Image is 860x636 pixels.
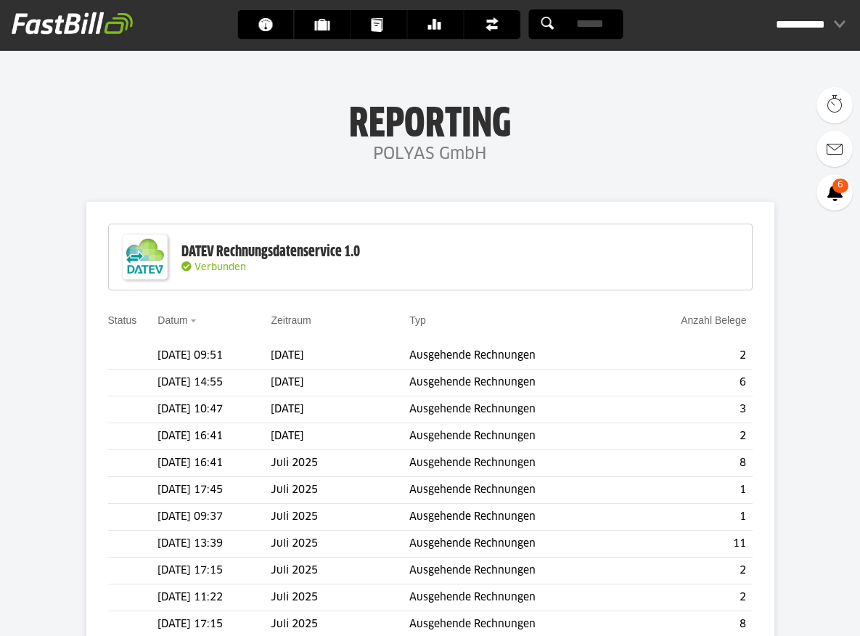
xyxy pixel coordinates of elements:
td: [DATE] 16:41 [157,423,271,450]
td: 1 [628,504,752,531]
a: Datum [157,314,187,326]
td: Ausgehende Rechnungen [409,423,628,450]
td: 6 [628,370,752,396]
td: Juli 2025 [271,504,409,531]
a: Banking [407,10,463,39]
td: [DATE] 10:47 [157,396,271,423]
a: Finanzen [464,10,520,39]
td: [DATE] [271,423,409,450]
td: Ausgehende Rechnungen [409,343,628,370]
span: Banking [427,10,451,39]
td: Ausgehende Rechnungen [409,558,628,584]
td: [DATE] 11:22 [157,584,271,611]
span: 6 [832,179,848,193]
td: Juli 2025 [271,558,409,584]
td: [DATE] 16:41 [157,450,271,477]
td: Juli 2025 [271,477,409,504]
td: [DATE] 09:37 [157,504,271,531]
td: [DATE] [271,396,409,423]
td: 2 [628,584,752,611]
td: 3 [628,396,752,423]
td: Ausgehende Rechnungen [409,450,628,477]
span: Dashboard [258,10,282,39]
td: 8 [628,450,752,477]
td: 2 [628,343,752,370]
td: Ausgehende Rechnungen [409,396,628,423]
td: [DATE] 17:15 [157,558,271,584]
a: Status [108,314,137,326]
td: 1 [628,477,752,504]
span: Finanzen [484,10,508,39]
td: [DATE] 17:45 [157,477,271,504]
td: [DATE] 09:51 [157,343,271,370]
td: 11 [628,531,752,558]
a: 6 [816,174,853,211]
a: Kunden [294,10,350,39]
img: fastbill_logo_white.png [12,12,133,35]
a: Dashboard [237,10,293,39]
td: Juli 2025 [271,584,409,611]
span: Dokumente [371,10,395,39]
h1: Reporting [145,102,715,140]
td: Juli 2025 [271,450,409,477]
td: [DATE] [271,370,409,396]
td: Ausgehende Rechnungen [409,531,628,558]
a: Zeitraum [271,314,311,326]
div: DATEV Rechnungsdatenservice 1.0 [181,242,360,261]
td: [DATE] 13:39 [157,531,271,558]
a: Dokumente [351,10,406,39]
span: Verbunden [194,263,246,272]
td: 2 [628,558,752,584]
td: Ausgehende Rechnungen [409,504,628,531]
a: Typ [409,314,426,326]
td: Juli 2025 [271,531,409,558]
iframe: Öffnet ein Widget, in dem Sie weitere Informationen finden [747,592,845,629]
a: Anzahl Belege [681,314,746,326]
img: DATEV-Datenservice Logo [116,228,174,286]
td: Ausgehende Rechnungen [409,584,628,611]
span: Kunden [314,10,338,39]
td: Ausgehende Rechnungen [409,477,628,504]
td: [DATE] 14:55 [157,370,271,396]
td: [DATE] [271,343,409,370]
img: sort_desc.gif [190,319,200,322]
td: Ausgehende Rechnungen [409,370,628,396]
td: 2 [628,423,752,450]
